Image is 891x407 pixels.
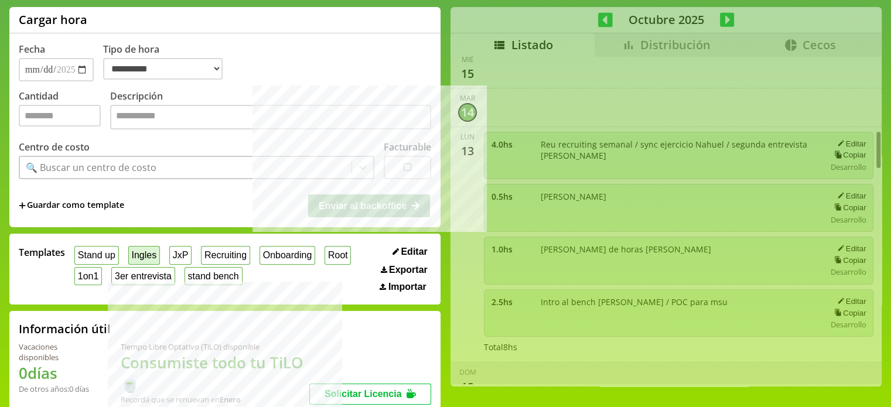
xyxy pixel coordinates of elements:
input: Cantidad [19,105,101,126]
button: JxP [169,246,192,264]
button: Root [325,246,351,264]
button: 3er entrevista [111,267,175,285]
select: Tipo de hora [103,58,223,80]
h1: Cargar hora [19,12,87,28]
button: 1on1 [74,267,102,285]
button: Onboarding [260,246,315,264]
span: Solicitar Licencia [325,389,402,399]
div: Recordá que se renuevan en [121,394,309,405]
button: stand bench [185,267,243,285]
h2: Información útil [19,321,111,337]
span: Templates [19,246,65,259]
button: Exportar [377,264,431,276]
span: Importar [388,282,426,292]
div: Vacaciones disponibles [19,341,93,362]
button: Editar [389,246,431,258]
h1: Consumiste todo tu TiLO 🍵 [121,352,309,394]
button: Recruiting [201,246,250,264]
button: Ingles [128,246,160,264]
label: Tipo de hora [103,43,232,81]
textarea: Descripción [110,105,431,129]
span: +Guardar como template [19,199,124,212]
div: 🔍 Buscar un centro de costo [26,161,156,174]
button: Stand up [74,246,119,264]
label: Facturable [384,141,431,153]
h1: 0 días [19,362,93,384]
span: Exportar [389,265,428,275]
label: Centro de costo [19,141,90,153]
span: + [19,199,26,212]
label: Descripción [110,90,431,132]
label: Fecha [19,43,45,56]
button: Solicitar Licencia [309,384,431,405]
span: Editar [401,247,427,257]
div: Tiempo Libre Optativo (TiLO) disponible [121,341,309,352]
div: De otros años: 0 días [19,384,93,394]
b: Enero [220,394,241,405]
label: Cantidad [19,90,110,132]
